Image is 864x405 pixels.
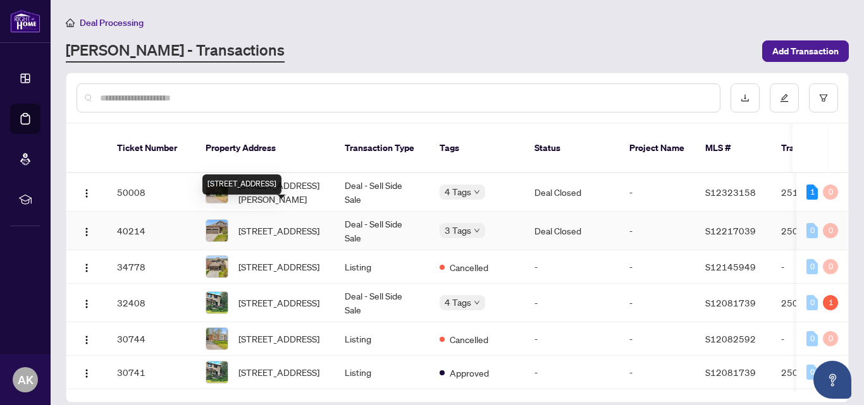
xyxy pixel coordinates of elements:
[705,261,756,272] span: S12145949
[806,259,818,274] div: 0
[335,124,429,173] th: Transaction Type
[202,174,281,195] div: [STREET_ADDRESS]
[335,284,429,322] td: Deal - Sell Side Sale
[238,260,319,274] span: [STREET_ADDRESS]
[77,362,97,382] button: Logo
[524,173,619,212] td: Deal Closed
[238,296,319,310] span: [STREET_ADDRESS]
[770,83,799,112] button: edit
[771,284,860,322] td: 2505234
[771,322,860,356] td: -
[771,356,860,389] td: 2505234
[474,227,480,234] span: down
[705,186,756,198] span: S12323158
[82,263,92,273] img: Logo
[806,295,818,310] div: 0
[77,329,97,349] button: Logo
[705,366,756,378] span: S12081739
[771,173,860,212] td: 2513539
[335,173,429,212] td: Deal - Sell Side Sale
[771,212,860,250] td: 2508827
[206,256,228,277] img: thumbnail-img
[335,356,429,389] td: Listing
[107,250,195,284] td: 34778
[705,225,756,236] span: S12217039
[619,284,695,322] td: -
[18,371,34,389] span: AK
[238,332,319,346] span: [STREET_ADDRESS]
[806,365,818,380] div: 0
[780,94,789,102] span: edit
[66,40,285,63] a: [PERSON_NAME] - Transactions
[524,212,619,250] td: Deal Closed
[619,124,695,173] th: Project Name
[107,212,195,250] td: 40214
[206,328,228,349] img: thumbnail-img
[823,184,838,200] div: 0
[107,322,195,356] td: 30744
[823,223,838,238] div: 0
[206,220,228,241] img: thumbnail-img
[705,333,756,344] span: S12082592
[107,356,195,389] td: 30741
[695,124,771,173] th: MLS #
[445,295,471,310] span: 4 Tags
[429,124,524,173] th: Tags
[619,250,695,284] td: -
[806,223,818,238] div: 0
[813,361,851,399] button: Open asap
[206,292,228,313] img: thumbnail-img
[66,18,75,27] span: home
[82,299,92,309] img: Logo
[450,260,488,274] span: Cancelled
[445,184,471,199] span: 4 Tags
[77,257,97,277] button: Logo
[619,322,695,356] td: -
[82,188,92,198] img: Logo
[823,331,838,346] div: 0
[238,178,324,206] span: [STREET_ADDRESS][PERSON_NAME]
[806,184,818,200] div: 1
[206,361,228,383] img: thumbnail-img
[450,332,488,346] span: Cancelled
[524,250,619,284] td: -
[82,368,92,378] img: Logo
[809,83,838,112] button: filter
[195,124,335,173] th: Property Address
[524,284,619,322] td: -
[77,221,97,241] button: Logo
[10,9,40,33] img: logo
[806,331,818,346] div: 0
[335,212,429,250] td: Deal - Sell Side Sale
[82,335,92,345] img: Logo
[823,259,838,274] div: 0
[82,227,92,237] img: Logo
[619,173,695,212] td: -
[524,322,619,356] td: -
[741,94,750,102] span: download
[705,297,756,308] span: S12081739
[619,212,695,250] td: -
[731,83,760,112] button: download
[450,366,489,380] span: Approved
[771,124,860,173] th: Trade Number
[524,356,619,389] td: -
[107,284,195,322] td: 32408
[77,182,97,202] button: Logo
[819,94,828,102] span: filter
[77,293,97,313] button: Logo
[80,17,144,28] span: Deal Processing
[335,250,429,284] td: Listing
[762,40,849,62] button: Add Transaction
[772,41,839,61] span: Add Transaction
[107,124,195,173] th: Ticket Number
[474,189,480,195] span: down
[619,356,695,389] td: -
[238,224,319,238] span: [STREET_ADDRESS]
[474,299,480,306] span: down
[524,124,619,173] th: Status
[107,173,195,212] td: 50008
[445,223,471,238] span: 3 Tags
[823,295,838,310] div: 1
[238,365,319,379] span: [STREET_ADDRESS]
